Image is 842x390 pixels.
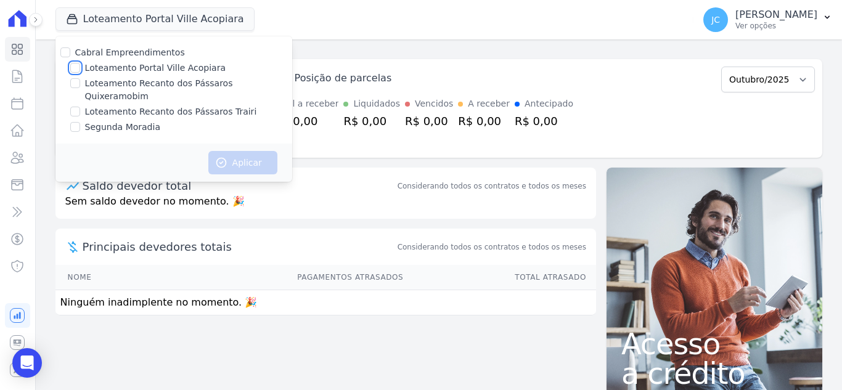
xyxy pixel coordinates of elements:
button: JC [PERSON_NAME] Ver opções [693,2,842,37]
td: Ninguém inadimplente no momento. 🎉 [55,290,596,315]
span: a crédito [621,359,807,388]
label: Cabral Empreendimentos [75,47,185,57]
th: Total Atrasado [404,265,596,290]
span: Acesso [621,329,807,359]
span: Considerando todos os contratos e todos os meses [398,242,586,253]
span: Principais devedores totais [83,238,395,255]
div: R$ 0,00 [515,113,573,129]
label: Segunda Moradia [85,121,160,134]
div: Vencidos [415,97,453,110]
p: Sem saldo devedor no momento. 🎉 [55,194,596,219]
div: Saldo devedor total [83,177,395,194]
th: Nome [55,265,152,290]
div: R$ 0,00 [458,113,510,129]
div: Antecipado [525,97,573,110]
button: Loteamento Portal Ville Acopiara [55,7,255,31]
div: R$ 0,00 [343,113,400,129]
th: Pagamentos Atrasados [152,265,404,290]
label: Loteamento Recanto dos Pássaros Quixeramobim [85,77,292,103]
div: R$ 0,00 [275,113,339,129]
p: [PERSON_NAME] [735,9,817,21]
div: Open Intercom Messenger [12,348,42,378]
div: R$ 0,00 [405,113,453,129]
label: Loteamento Recanto dos Pássaros Trairi [85,105,257,118]
div: Liquidados [353,97,400,110]
div: Considerando todos os contratos e todos os meses [398,181,586,192]
label: Loteamento Portal Ville Acopiara [85,62,226,75]
p: Ver opções [735,21,817,31]
button: Aplicar [208,151,277,174]
div: A receber [468,97,510,110]
span: JC [711,15,720,24]
div: Total a receber [275,97,339,110]
div: Posição de parcelas [295,71,392,86]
